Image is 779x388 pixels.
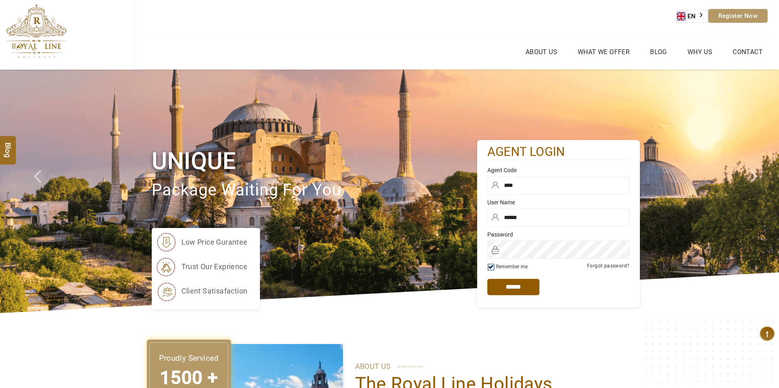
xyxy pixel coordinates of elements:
h1: Unique [152,146,477,176]
a: Check next prev [23,70,62,313]
label: Agent Code [487,166,630,174]
a: About Us [524,46,559,58]
a: EN [677,10,708,22]
a: Contact [731,46,765,58]
span: Blog [3,142,13,149]
label: Remember me [496,264,528,270]
aside: Language selected: English [676,10,708,23]
a: Blog [648,46,669,58]
label: User Name [487,198,630,206]
p: package waiting for you [152,177,477,204]
li: client satisafaction [156,281,248,301]
a: What we Offer [576,46,632,58]
span: ............ [397,359,423,371]
a: Forgot password? [587,263,629,269]
img: The Royal Line Holidays [6,4,67,59]
label: Password [487,230,630,239]
li: low price gurantee [156,232,248,252]
a: Check next image [740,70,779,313]
div: Language [676,10,708,23]
a: Why Us [685,46,714,58]
p: ABOUT US [355,360,628,373]
li: trust our exprience [156,256,248,277]
a: Register Now [708,9,768,23]
h2: agent login [487,144,630,160]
